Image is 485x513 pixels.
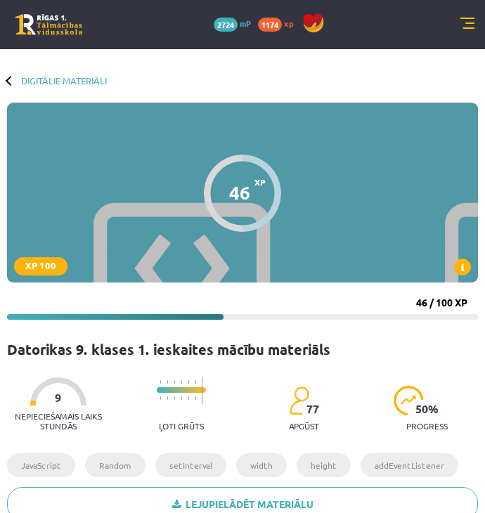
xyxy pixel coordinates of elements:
[188,396,189,400] img: icon-short-line-57e1e144782c952c97e751825c79c345078a6d821885a25fce030b3d8c18986b.svg
[174,380,175,384] img: icon-short-line-57e1e144782c952c97e751825c79c345078a6d821885a25fce030b3d8c18986b.svg
[195,396,196,400] img: icon-short-line-57e1e144782c952c97e751825c79c345078a6d821885a25fce030b3d8c18986b.svg
[160,380,161,384] img: icon-short-line-57e1e144782c952c97e751825c79c345078a6d821885a25fce030b3d8c18986b.svg
[55,391,61,404] span: 9
[188,380,189,384] img: icon-short-line-57e1e144782c952c97e751825c79c345078a6d821885a25fce030b3d8c18986b.svg
[15,14,82,35] a: Rīgas 1. Tālmācības vidusskola
[258,18,300,29] a: 1174 xp
[254,177,266,187] span: XP
[236,453,287,477] li: width
[159,421,204,431] p: Ļoti grūts
[14,257,67,275] div: XP 100
[229,182,250,203] div: 46
[181,380,182,384] img: icon-short-line-57e1e144782c952c97e751825c79c345078a6d821885a25fce030b3d8c18986b.svg
[306,403,319,415] span: 77
[181,396,182,400] img: icon-short-line-57e1e144782c952c97e751825c79c345078a6d821885a25fce030b3d8c18986b.svg
[214,18,238,32] span: 2724
[361,453,458,477] li: addEventListener
[7,341,330,358] h1: Datorikas 9. klases 1. ieskaites mācību materiāls
[167,396,168,400] img: icon-short-line-57e1e144782c952c97e751825c79c345078a6d821885a25fce030b3d8c18986b.svg
[284,18,293,29] span: xp
[85,453,145,477] li: Random
[240,18,251,29] span: mP
[7,453,75,477] li: JavaScript
[406,421,448,431] p: progress
[167,380,168,384] img: icon-short-line-57e1e144782c952c97e751825c79c345078a6d821885a25fce030b3d8c18986b.svg
[7,411,109,431] p: Nepieciešamais laiks stundās
[289,386,309,415] img: students-c634bb4e5e11cddfef0936a35e636f08e4e9abd3cc4e673bd6f9a4125e45ecb1.svg
[155,453,226,477] li: setInterval
[202,377,203,404] img: icon-long-line-d9ea69661e0d244f92f715978eff75569469978d946b2353a9bb055b3ed8787d.svg
[195,380,196,384] img: icon-short-line-57e1e144782c952c97e751825c79c345078a6d821885a25fce030b3d8c18986b.svg
[297,453,351,477] li: height
[21,75,107,86] a: Digitālie materiāli
[174,396,175,400] img: icon-short-line-57e1e144782c952c97e751825c79c345078a6d821885a25fce030b3d8c18986b.svg
[415,403,439,415] span: 50 %
[289,421,319,431] p: apgūst
[160,396,161,400] img: icon-short-line-57e1e144782c952c97e751825c79c345078a6d821885a25fce030b3d8c18986b.svg
[258,18,282,32] span: 1174
[394,386,424,415] img: icon-progress-161ccf0a02000e728c5f80fcf4c31c7af3da0e1684b2b1d7c360e028c24a22f1.svg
